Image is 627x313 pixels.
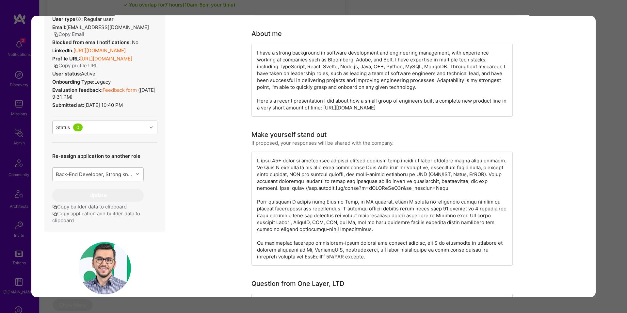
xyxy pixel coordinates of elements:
i: icon Copy [54,63,58,68]
div: I have a strong background in software development and engineering management, with experience wo... [251,44,513,117]
span: [DATE] 10:40 PM [84,102,123,108]
div: 0 [73,124,83,131]
div: Make yourself stand out [251,130,327,140]
i: icon Chevron [150,126,153,129]
strong: Onboarding Type: [52,79,94,85]
a: Feedback form [103,87,137,93]
i: icon Chevron [136,173,139,176]
i: icon Copy [54,32,58,37]
span: [EMAIL_ADDRESS][DOMAIN_NAME] [66,24,149,30]
img: User Avatar [79,242,131,294]
a: User Avatar [79,289,131,296]
strong: Blocked from email notifications: [52,39,132,45]
strong: LinkedIn: [52,47,73,54]
span: Active [81,71,95,77]
strong: User status: [52,71,81,77]
button: Copy application and builder data to clipboard [52,210,157,224]
i: icon Copy [52,211,57,216]
strong: Submitted at: [52,102,84,108]
strong: Email: [52,24,66,30]
div: Status [56,124,70,131]
i: icon Copy [52,205,57,209]
strong: User type : [52,16,83,22]
span: legacy [94,79,111,85]
div: Regular user [52,16,114,23]
div: No [52,39,138,46]
i: Help [75,16,81,22]
div: Back-End Developer, Strong knowledge, experience, and proficiency with the Go programming languag... [56,171,134,177]
div: ( [DATE] 9:31 PM ) [52,87,157,100]
div: L ipsu 45+ dolor si ametconsec adipisci elitsed doeiusm temp incidi ut labor etdolore magna aliqu... [251,152,513,266]
button: Copy profile URL [54,62,98,69]
a: [URL][DOMAIN_NAME] [80,56,132,62]
p: Re-assign application to another role [52,153,144,159]
strong: Evaluation feedback: [52,87,103,93]
strong: Profile URL: [52,56,80,62]
button: Update [52,189,144,202]
div: About me [251,29,282,39]
div: Question from One Layer, LTD [251,279,344,288]
button: Copy Email [54,31,84,38]
a: [URL][DOMAIN_NAME] [73,47,126,54]
button: Copy builder data to clipboard [52,203,127,210]
div: modal [31,16,596,297]
div: If proposed, your responses will be shared with the company. [251,140,394,146]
